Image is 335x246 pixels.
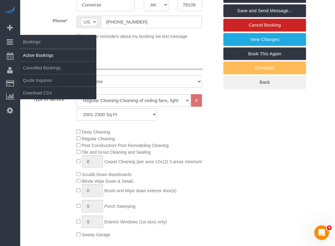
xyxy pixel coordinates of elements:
[82,130,110,134] span: Deep Cleaning
[82,136,115,141] span: Regular Cleaning
[104,204,136,209] span: Porch Sweeping
[21,16,72,24] label: Phone*
[20,87,96,99] a: Download CSV
[223,19,306,31] a: Cancel Booking
[20,74,96,86] a: Quote Inquiries
[4,6,16,15] img: Automaid Logo
[20,35,96,49] span: Bookings
[20,49,96,61] a: Active Bookings
[82,232,110,237] span: Sweep Garage
[314,225,329,240] iframe: Intercom live chat
[104,219,167,224] span: Exterior Windows (1st story only)
[101,16,202,28] input: Phone*
[104,188,177,193] span: Brush and Wipe down exterior door(s)
[223,33,306,46] a: View Changes
[327,225,332,230] span: 4
[223,76,306,89] a: Back
[223,4,306,17] a: Save and Send Message...
[20,62,96,74] a: Cancelled Bookings
[223,47,306,60] a: Book This Again
[20,49,96,99] ul: Bookings
[82,143,169,148] span: Post Construction/ Post Remodeling Cleaning
[26,56,203,70] legend: What
[82,172,132,177] span: Scrubb Down Baseboards
[82,150,151,155] span: Tile and Grout Cleaning and Sealing
[82,179,134,184] span: Blinds Wipe Down & Detail.
[82,34,188,39] span: Send me reminders about my booking via text message
[104,159,202,164] span: Carpet Cleaning (per area 12x12) 3 areas minimum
